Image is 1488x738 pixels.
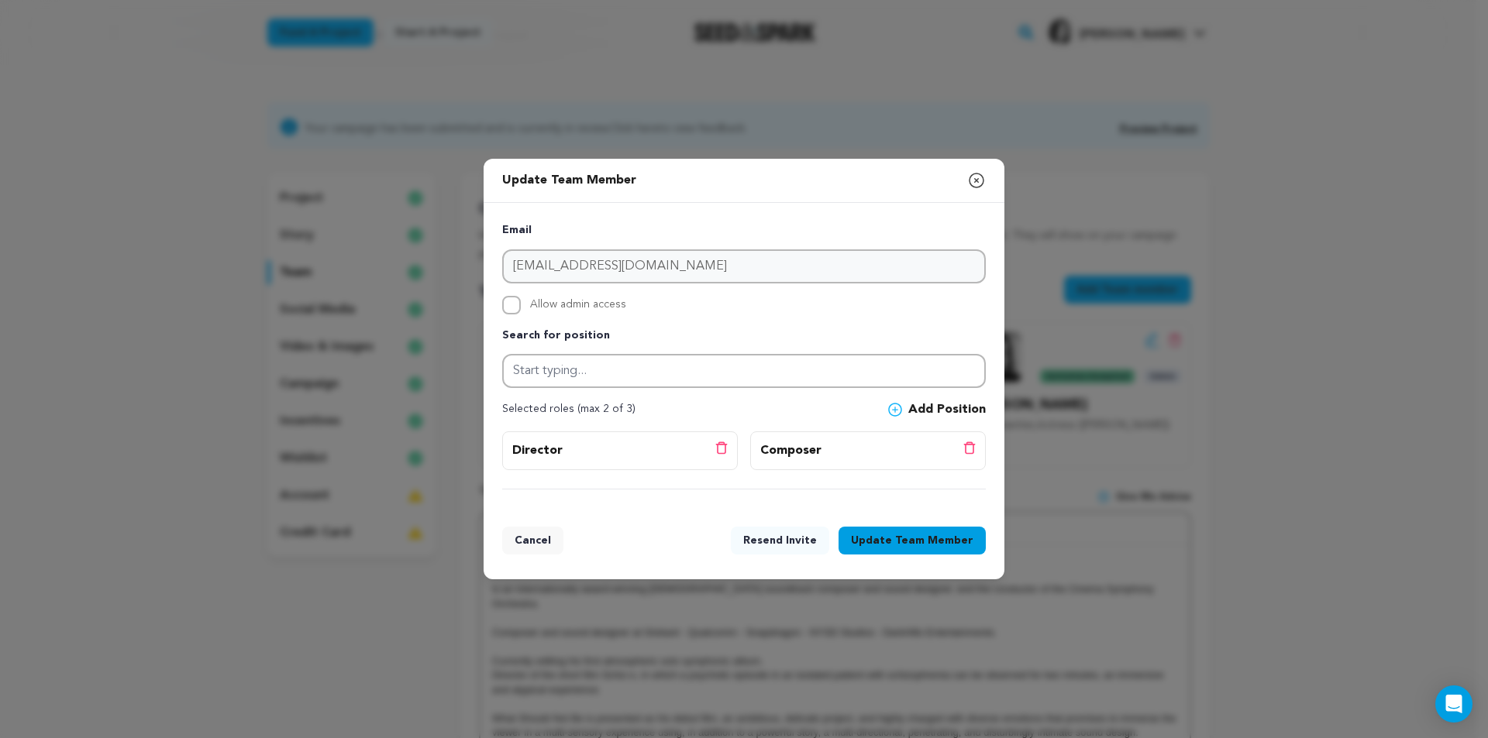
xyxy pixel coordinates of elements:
[1435,685,1472,723] div: Open Intercom Messenger
[760,441,821,460] p: Composer
[895,533,973,548] span: Team Member
[731,527,829,554] button: Resend Invite
[839,527,986,554] button: UpdateTeam Member
[502,400,635,419] p: Selected roles (max 2 of 3)
[888,400,986,419] button: Add Position
[502,354,986,388] input: Start typing...
[502,221,986,240] p: Email
[502,165,636,196] p: Update Team Member
[502,249,986,283] input: Email address
[512,441,563,460] p: Director
[502,527,563,554] button: Cancel
[530,296,626,314] span: Allow admin access
[502,296,521,314] input: Allow admin access
[502,327,986,345] p: Search for position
